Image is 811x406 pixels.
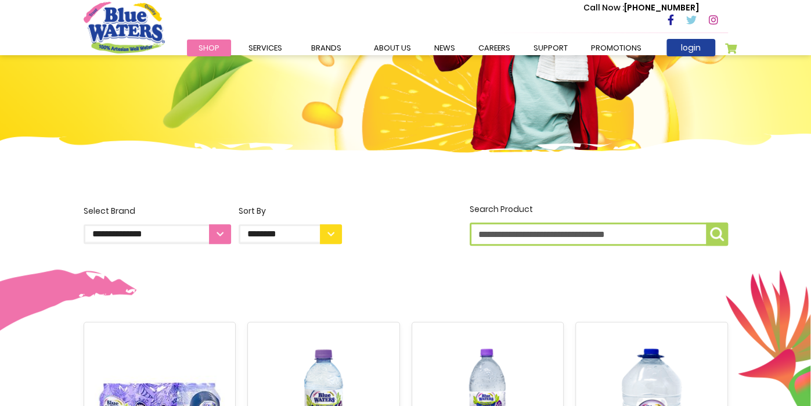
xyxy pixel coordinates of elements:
[84,205,231,244] label: Select Brand
[470,222,728,246] input: Search Product
[467,39,522,56] a: careers
[710,227,724,241] img: search-icon.png
[311,42,341,53] span: Brands
[239,205,342,217] div: Sort By
[706,222,728,246] button: Search Product
[583,2,699,14] p: [PHONE_NUMBER]
[470,203,728,246] label: Search Product
[362,39,423,56] a: about us
[199,42,219,53] span: Shop
[666,39,715,56] a: login
[423,39,467,56] a: News
[84,224,231,244] select: Select Brand
[248,42,282,53] span: Services
[583,2,624,13] span: Call Now :
[522,39,579,56] a: support
[239,224,342,244] select: Sort By
[84,2,165,53] a: store logo
[579,39,653,56] a: Promotions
